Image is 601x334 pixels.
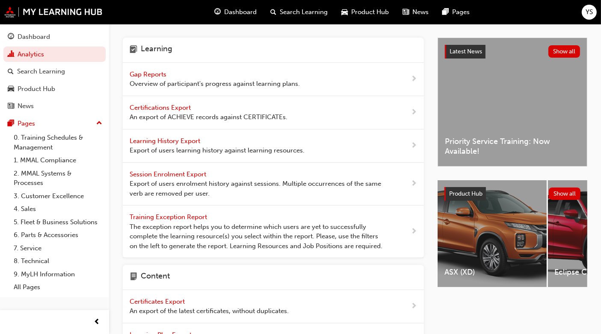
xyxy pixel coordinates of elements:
div: Search Learning [17,67,65,76]
span: next-icon [411,74,417,85]
span: pages-icon [443,7,449,18]
a: All Pages [10,281,106,294]
a: 4. Sales [10,202,106,216]
a: Product Hub [3,81,106,97]
a: 3. Customer Excellence [10,190,106,203]
button: DashboardAnalyticsSearch LearningProduct HubNews [3,27,106,116]
span: news-icon [8,103,14,110]
a: Gap Reports Overview of participant's progress against learning plans.next-icon [123,63,424,96]
span: Certificates Export [130,298,187,305]
span: learning-icon [130,44,137,56]
div: Product Hub [18,84,55,94]
a: 5. Fleet & Business Solutions [10,216,106,229]
span: news-icon [403,7,409,18]
a: Latest NewsShow all [445,45,580,59]
span: next-icon [411,141,417,151]
span: Dashboard [225,7,257,17]
span: chart-icon [8,51,14,59]
div: News [18,101,34,111]
span: Export of users enrolment history against sessions. Multiple occurrences of the same verb are rem... [130,179,383,198]
button: Show all [548,45,580,58]
a: car-iconProduct Hub [335,3,396,21]
h4: Learning [141,44,172,56]
span: Gap Reports [130,70,168,78]
a: 8. Technical [10,255,106,268]
a: 6. Parts & Accessories [10,229,106,242]
button: Pages [3,116,106,132]
a: Session Enrolment Export Export of users enrolment history against sessions. Multiple occurrences... [123,163,424,206]
span: pages-icon [8,120,14,128]
span: guage-icon [8,33,14,41]
span: search-icon [8,68,14,76]
div: Dashboard [18,32,50,42]
span: Priority Service Training: Now Available! [445,137,580,156]
span: Product Hub [449,190,483,197]
a: Learning History Export Export of users learning history against learning resources.next-icon [123,129,424,163]
span: Session Enrolment Export [130,170,208,178]
span: next-icon [411,107,417,118]
a: search-iconSearch Learning [264,3,335,21]
span: YS [586,7,593,17]
a: 1. MMAL Compliance [10,154,106,167]
button: YS [582,5,597,20]
span: Overview of participant's progress against learning plans. [130,79,300,89]
span: An export of the latest certificates, without duplicates. [130,306,289,316]
a: Latest NewsShow allPriority Service Training: Now Available! [438,38,587,167]
a: pages-iconPages [436,3,477,21]
a: 7. Service [10,242,106,255]
div: Pages [18,119,35,129]
a: ASX (XD) [438,180,547,287]
span: car-icon [342,7,348,18]
span: next-icon [411,179,417,189]
a: Training Exception Report The exception report helps you to determine which users are yet to succ... [123,205,424,258]
h4: Content [141,272,170,283]
span: car-icon [8,85,14,93]
span: Export of users learning history against learning resources. [130,146,305,155]
a: Search Learning [3,64,106,79]
span: The exception report helps you to determine which users are yet to successfully complete the lear... [130,222,383,251]
span: Learning History Export [130,137,202,145]
a: news-iconNews [396,3,436,21]
span: next-icon [411,301,417,312]
a: 2. MMAL Systems & Processes [10,167,106,190]
a: Certifications Export An export of ACHIEVE records against CERTIFICATEs.next-icon [123,96,424,129]
span: next-icon [411,226,417,237]
span: Search Learning [280,7,328,17]
span: Certifications Export [130,104,192,111]
span: Pages [453,7,470,17]
a: Product HubShow all [444,187,580,201]
img: mmal [4,6,103,18]
a: Certificates Export An export of the latest certificates, without duplicates.next-icon [123,290,424,323]
a: 0. Training Schedules & Management [10,131,106,154]
a: 9. MyLH Information [10,268,106,281]
span: News [413,7,429,17]
span: search-icon [271,7,277,18]
span: prev-icon [94,317,101,328]
a: Dashboard [3,29,106,45]
span: page-icon [130,272,137,283]
span: guage-icon [215,7,221,18]
span: Product Hub [352,7,389,17]
span: up-icon [96,118,102,129]
span: ASX (XD) [444,267,540,277]
button: Show all [549,188,581,200]
a: News [3,98,106,114]
span: Latest News [450,48,482,55]
span: Training Exception Report [130,213,209,221]
span: An export of ACHIEVE records against CERTIFICATEs. [130,112,287,122]
a: Analytics [3,47,106,62]
a: guage-iconDashboard [208,3,264,21]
